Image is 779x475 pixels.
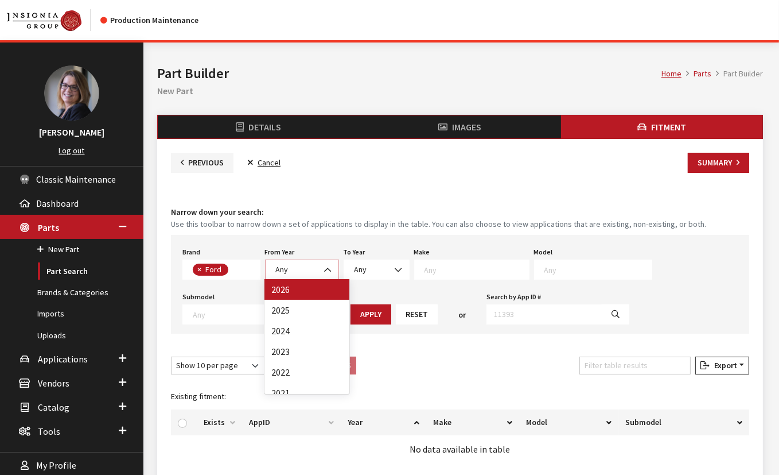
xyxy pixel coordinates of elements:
[341,410,426,435] th: Year: activate to sort column ascending
[242,410,341,435] th: AppID: activate to sort column ascending
[182,292,215,302] label: Submodel
[344,247,365,257] label: To Year
[265,247,295,257] label: From Year
[486,292,541,302] label: Search by App ID #
[710,360,737,370] span: Export
[519,410,619,435] th: Model: activate to sort column ascending
[458,309,466,321] span: or
[486,304,602,325] input: 11393
[264,362,349,383] li: 2022
[661,68,681,79] a: Home
[681,68,711,80] li: Parts
[414,247,430,257] label: Make
[38,377,69,389] span: Vendors
[7,10,81,31] img: Catalog Maintenance
[7,9,100,31] a: Insignia Group logo
[171,206,749,218] h4: Narrow down your search:
[59,145,85,156] a: Log out
[264,383,349,403] li: 2021
[351,264,402,276] span: Any
[204,264,224,275] span: Ford
[264,300,349,320] li: 2025
[171,435,749,463] td: No data available in table
[197,264,201,275] span: ×
[711,68,763,80] li: Part Builder
[619,410,750,435] th: Submodel: activate to sort column ascending
[344,260,410,280] span: Any
[272,264,332,276] span: Any
[36,173,116,185] span: Classic Maintenance
[38,222,59,233] span: Parts
[193,264,204,276] button: Remove item
[197,410,242,435] th: Exists: activate to sort column ascending
[688,153,749,173] button: Summary
[264,279,349,300] li: 2026
[38,426,60,437] span: Tools
[264,320,349,341] li: 2024
[264,341,349,362] li: 2023
[544,264,652,275] textarea: Search
[651,121,686,133] span: Fitment
[238,153,290,173] a: Cancel
[157,63,661,84] h1: Part Builder
[579,357,691,374] input: Filter table results
[695,357,749,374] button: Export
[38,401,69,413] span: Catalog
[36,198,79,209] span: Dashboard
[265,260,339,280] span: Any
[193,264,228,276] li: Ford
[11,125,132,139] h3: [PERSON_NAME]
[44,65,99,121] img: Kim Callahan Collins
[171,384,749,410] caption: Existing fitment:
[350,304,391,325] button: Apply
[355,264,367,275] span: Any
[100,14,198,26] div: Production Maintenance
[193,309,313,319] textarea: Search
[426,410,519,435] th: Make: activate to sort column ascending
[561,115,762,138] button: Fitment
[276,264,289,275] span: Any
[534,247,553,257] label: Model
[396,304,438,325] button: Reset
[171,218,749,230] small: Use this toolbar to narrow down a set of applications to display in the table. You can also choos...
[182,247,200,257] label: Brand
[157,84,763,98] h2: New Part
[38,353,88,365] span: Applications
[231,265,237,276] textarea: Search
[424,264,529,275] textarea: Search
[171,153,233,173] button: Previous
[36,460,76,472] span: My Profile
